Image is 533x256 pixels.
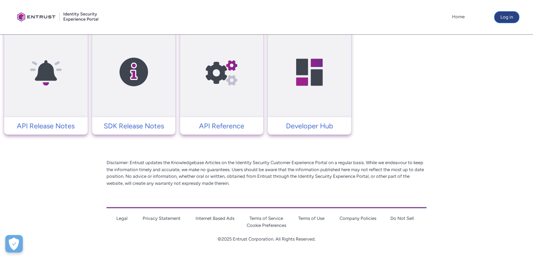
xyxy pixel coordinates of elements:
p: API Release Notes [8,121,84,131]
p: SDK Release Notes [96,121,172,131]
p: ©2025 Entrust Corporation. All Rights Reserved. [107,236,426,243]
a: API Reference [180,121,264,131]
a: Privacy Statement [142,216,180,221]
a: Company Policies [339,216,376,221]
img: API Reference [188,35,255,110]
a: Terms of Service [249,216,283,221]
a: Do Not Sell [390,216,414,221]
button: Open Preferences [5,235,23,252]
a: Legal [116,216,127,221]
a: Internet Based Ads [195,216,234,221]
img: Developer Hub [276,35,343,110]
a: API Release Notes [4,121,88,131]
p: API Reference [184,121,260,131]
img: API Release Notes [13,35,79,110]
a: Cookie Preferences [247,223,286,228]
button: Log in [494,12,519,23]
p: Developer Hub [271,121,348,131]
a: SDK Release Notes [92,121,176,131]
div: Cookie Preferences [5,235,23,252]
img: SDK Release Notes [101,35,167,110]
a: Terms of Use [298,216,324,221]
p: Disclaimer: Entrust updates the Knowledgebase Articles on the Identity Security Customer Experien... [107,159,426,187]
a: Developer Hub [268,121,351,131]
a: Home [450,12,466,22]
